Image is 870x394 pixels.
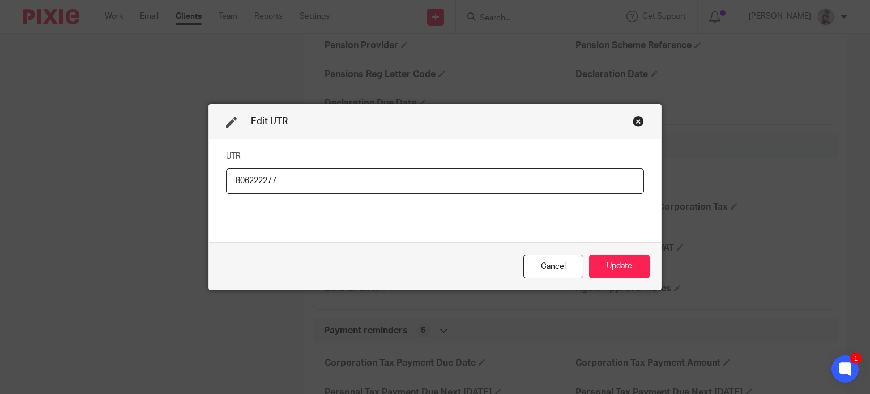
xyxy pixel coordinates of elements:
[523,255,583,279] div: Close this dialog window
[633,116,644,127] div: Close this dialog window
[251,117,288,126] span: Edit UTR
[226,168,644,194] input: UTR
[589,255,650,279] button: Update
[850,353,862,364] div: 1
[226,151,241,162] label: UTR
